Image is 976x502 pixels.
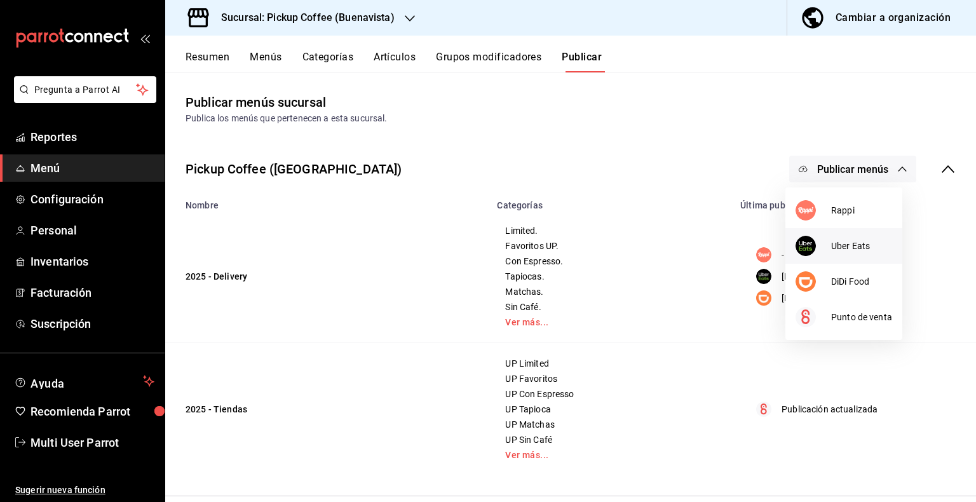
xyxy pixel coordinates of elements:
img: A55HuNSDR+jhAAAAAElFTkSuQmCC [796,236,816,256]
img: 3xvTHWGUC4cxsha7c3oen4VWG2LUsyXzfUAAAAASUVORK5CYII= [796,200,816,220]
span: Punto de venta [831,311,892,324]
span: Rappi [831,204,892,217]
span: Uber Eats [831,240,892,253]
span: DiDi Food [831,275,892,288]
img: xiM0WtPwfR5TrWdPJ5T1bWd5b1wHapEst5FBwuYAAAAAElFTkSuQmCC [796,271,816,292]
